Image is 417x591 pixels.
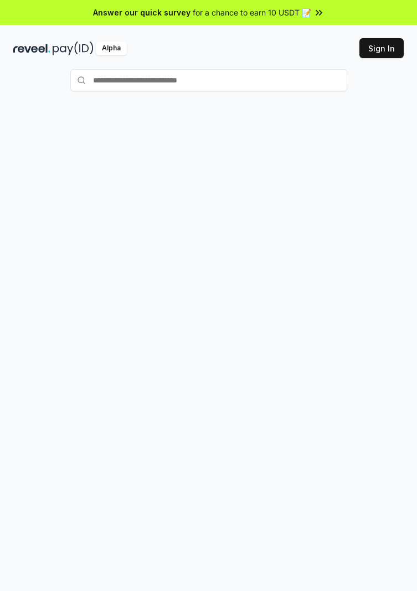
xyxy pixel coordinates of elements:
[359,38,404,58] button: Sign In
[193,7,311,18] span: for a chance to earn 10 USDT 📝
[13,42,50,55] img: reveel_dark
[53,42,94,55] img: pay_id
[93,7,191,18] span: Answer our quick survey
[96,42,127,55] div: Alpha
